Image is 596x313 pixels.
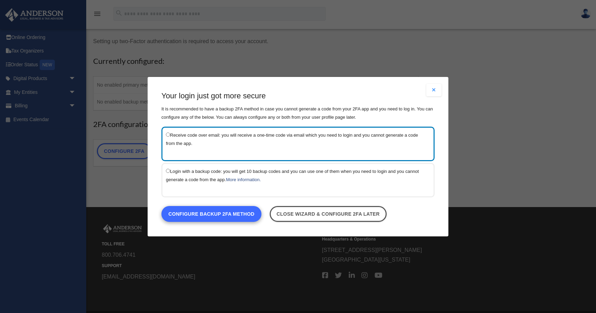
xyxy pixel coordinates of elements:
[426,84,441,96] button: Close modal
[166,132,170,136] input: Receive code over email: you will receive a one-time code via email which you need to login and y...
[166,168,170,173] input: Login with a backup code: you will get 10 backup codes and you can use one of them when you need ...
[161,206,261,222] a: Configure backup 2FA method
[161,91,435,101] h3: Your login just got more secure
[166,167,423,184] label: Login with a backup code: you will get 10 backup codes and you can use one of them when you need ...
[166,131,423,147] label: Receive code over email: you will receive a one-time code via email which you need to login and y...
[226,177,261,182] a: More information.
[161,105,435,121] p: It is recommended to have a backup 2FA method in case you cannot generate a code from your 2FA ap...
[270,206,387,222] a: Close wizard & configure 2FA later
